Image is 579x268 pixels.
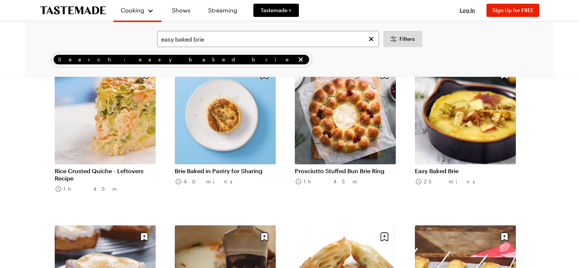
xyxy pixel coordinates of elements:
[486,4,539,17] button: Sign Up for FREE
[377,230,391,244] button: Save recipe
[55,167,156,182] a: Rice Crusted Quiche - Leftovers Recipe
[137,230,151,244] button: Save recipe
[415,167,516,175] a: Easy Baked Brie
[121,3,154,18] button: Cooking
[257,230,271,244] button: Save recipe
[497,230,511,244] button: Save recipe
[175,167,276,175] a: Brie Baked in Pastry for Sharing
[492,7,533,13] span: Sign Up for FREE
[399,35,415,43] span: Filters
[253,4,299,17] a: Tastemade +
[58,56,295,64] span: Search: easy baked brie
[121,7,144,14] span: Cooking
[40,6,106,15] a: To Tastemade Home Page
[383,31,422,47] button: Desktop filters
[367,35,375,43] button: Clear search
[460,7,475,13] span: Log In
[453,7,482,14] button: Log In
[261,7,292,14] span: Tastemade +
[297,56,305,64] button: remove Search: easy baked brie
[295,167,396,175] a: Prosciutto Stuffed Bun Brie Ring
